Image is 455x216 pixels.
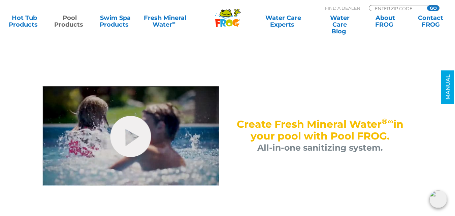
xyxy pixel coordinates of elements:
input: Zip Code Form [374,5,420,11]
img: flippin-frog-video-still [42,86,219,186]
a: Hot TubProducts [7,14,42,28]
sup: ∞ [172,20,175,25]
a: Fresh MineralWater∞ [143,14,187,28]
a: Water CareBlog [322,14,357,28]
sup: ®∞ [382,117,393,126]
a: Swim SpaProducts [98,14,133,28]
a: ContactFROG [413,14,448,28]
a: AboutFROG [367,14,403,28]
img: openIcon [429,190,447,208]
a: Water CareExperts [255,14,312,28]
span: Create Fresh Mineral Water in your pool with Pool FROG. [237,118,403,142]
a: PoolProducts [52,14,88,28]
span: All-in-one sanitizing system. [257,143,383,153]
input: GO [427,5,439,11]
a: MANUAL [442,70,455,104]
p: Find A Dealer [325,5,360,11]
